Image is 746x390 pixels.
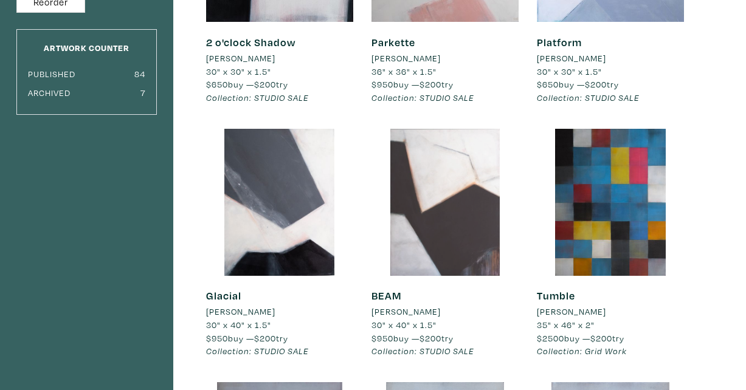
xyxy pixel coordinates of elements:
[206,332,228,344] span: $950
[206,305,275,318] li: [PERSON_NAME]
[537,78,559,90] span: $650
[254,78,276,90] span: $200
[371,52,441,65] li: [PERSON_NAME]
[206,35,295,49] a: 2 o'clock Shadow
[537,289,575,303] a: Tumble
[537,305,684,318] a: [PERSON_NAME]
[371,78,454,90] span: buy — try
[420,78,441,90] span: $200
[420,332,441,344] span: $200
[537,66,602,77] span: 30" x 30" x 1.5"
[140,87,145,98] small: 7
[206,52,353,65] a: [PERSON_NAME]
[371,35,415,49] a: Parkette
[28,68,75,80] small: Published
[537,35,582,49] a: Platform
[206,305,353,318] a: [PERSON_NAME]
[371,319,437,330] span: 30" x 40" x 1.5"
[206,78,288,90] span: buy — try
[206,92,309,103] em: Collection: STUDIO SALE
[537,345,627,357] em: Collection: Grid Work
[206,319,271,330] span: 30" x 40" x 1.5"
[537,332,564,344] span: $2500
[28,87,71,98] small: Archived
[537,305,606,318] li: [PERSON_NAME]
[44,42,130,53] small: Artwork Counter
[537,319,595,330] span: 35" x 46" x 2"
[371,305,441,318] li: [PERSON_NAME]
[371,305,519,318] a: [PERSON_NAME]
[537,78,619,90] span: buy — try
[371,78,393,90] span: $950
[537,52,606,65] li: [PERSON_NAME]
[371,92,474,103] em: Collection: STUDIO SALE
[537,332,624,344] span: buy — try
[206,289,241,303] a: Glacial
[371,52,519,65] a: [PERSON_NAME]
[371,289,402,303] a: BEAM
[206,332,288,344] span: buy — try
[206,66,271,77] span: 30" x 30" x 1.5"
[590,332,612,344] span: $200
[371,66,437,77] span: 36" x 36" x 1.5"
[254,332,276,344] span: $200
[206,345,309,357] em: Collection: STUDIO SALE
[206,52,275,65] li: [PERSON_NAME]
[206,78,228,90] span: $650
[371,332,454,344] span: buy — try
[134,68,145,80] small: 84
[371,345,474,357] em: Collection: STUDIO SALE
[371,332,393,344] span: $950
[585,78,607,90] span: $200
[537,52,684,65] a: [PERSON_NAME]
[537,92,640,103] em: Collection: STUDIO SALE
